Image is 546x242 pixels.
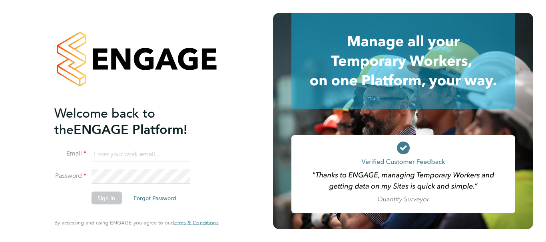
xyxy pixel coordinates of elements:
label: Password [54,172,86,180]
button: Forgot Password [127,192,183,205]
span: Welcome back to the [54,105,155,137]
a: Terms & Conditions [172,220,218,226]
input: Enter your work email... [91,147,190,161]
span: By accessing and using ENGAGE you agree to our [54,219,218,226]
label: Email [54,150,86,158]
h2: ENGAGE Platform! [54,105,210,138]
button: Sign In [91,192,122,205]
